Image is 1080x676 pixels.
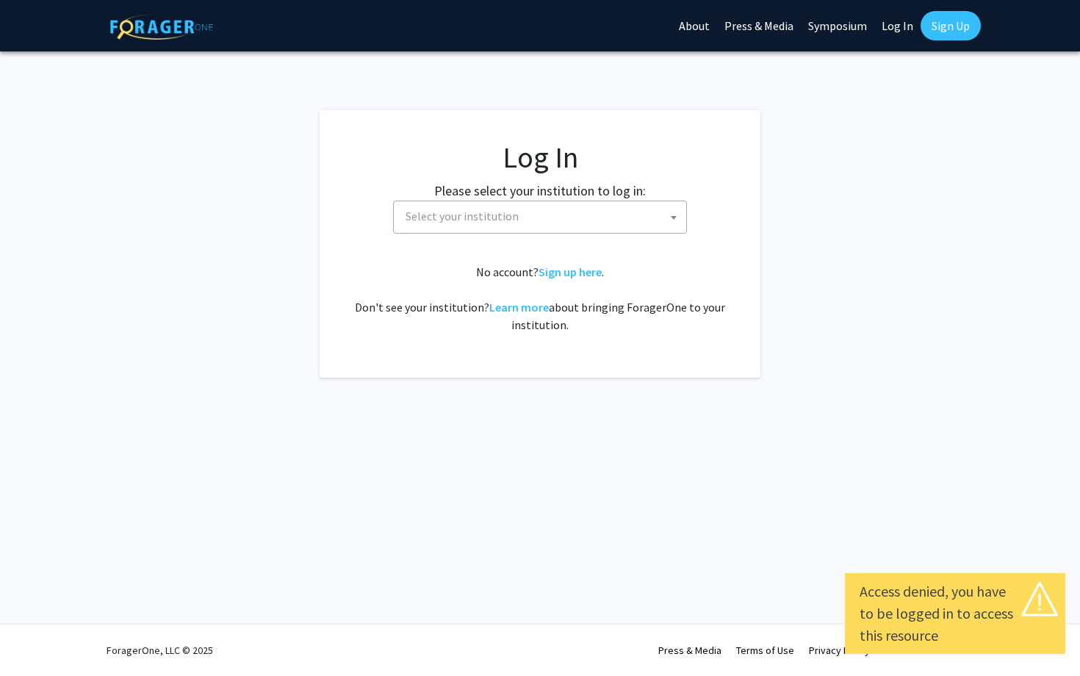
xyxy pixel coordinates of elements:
[393,201,687,234] span: Select your institution
[489,300,549,314] a: Learn more about bringing ForagerOne to your institution
[400,201,686,231] span: Select your institution
[921,11,981,40] a: Sign Up
[107,625,213,676] div: ForagerOne, LLC © 2025
[809,644,870,657] a: Privacy Policy
[349,263,731,334] div: No account? . Don't see your institution? about bringing ForagerOne to your institution.
[110,14,213,40] img: ForagerOne Logo
[434,181,646,201] label: Please select your institution to log in:
[658,644,721,657] a: Press & Media
[349,140,731,175] h1: Log In
[539,265,602,279] a: Sign up here
[406,209,519,223] span: Select your institution
[736,644,794,657] a: Terms of Use
[860,580,1051,647] div: Access denied, you have to be logged in to access this resource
